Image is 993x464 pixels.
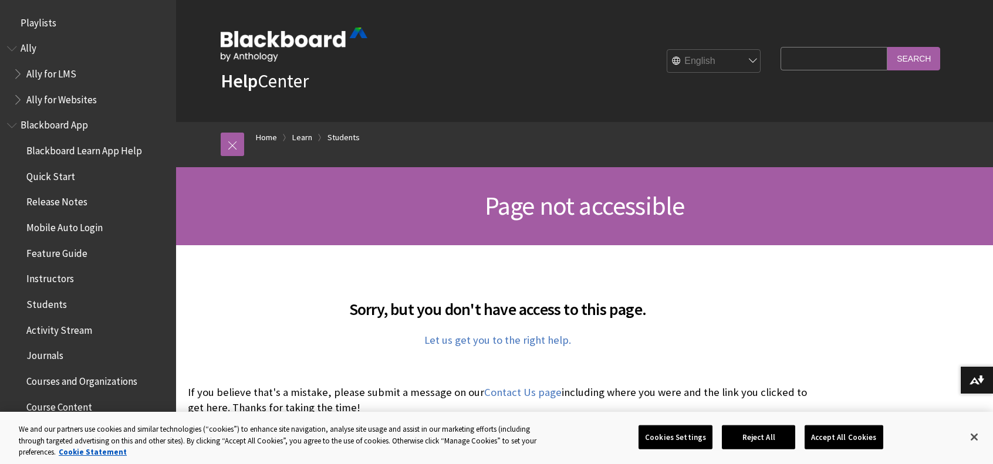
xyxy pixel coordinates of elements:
[26,346,63,362] span: Journals
[26,320,92,336] span: Activity Stream
[21,116,88,131] span: Blackboard App
[292,130,312,145] a: Learn
[188,283,808,321] h2: Sorry, but you don't have access to this page.
[26,294,67,310] span: Students
[26,64,76,80] span: Ally for LMS
[26,218,103,233] span: Mobile Auto Login
[26,371,137,387] span: Courses and Organizations
[256,130,277,145] a: Home
[485,189,685,222] span: Page not accessible
[7,13,169,33] nav: Book outline for Playlists
[26,397,92,413] span: Course Content
[21,39,36,55] span: Ally
[221,28,367,62] img: Blackboard by Anthology
[221,69,309,93] a: HelpCenter
[21,13,56,29] span: Playlists
[667,50,761,73] select: Site Language Selector
[59,447,127,457] a: More information about your privacy, opens in a new tab
[26,269,74,285] span: Instructors
[805,425,883,449] button: Accept All Cookies
[26,141,142,157] span: Blackboard Learn App Help
[722,425,795,449] button: Reject All
[26,167,75,182] span: Quick Start
[7,39,169,110] nav: Book outline for Anthology Ally Help
[221,69,258,93] strong: Help
[887,47,940,70] input: Search
[26,192,87,208] span: Release Notes
[424,333,571,347] a: Let us get you to the right help.
[26,243,87,259] span: Feature Guide
[484,385,562,399] a: Contact Us page
[19,424,546,458] div: We and our partners use cookies and similar technologies (“cookies”) to enhance site navigation, ...
[26,90,97,106] span: Ally for Websites
[961,424,987,450] button: Close
[639,425,712,449] button: Cookies Settings
[327,130,360,145] a: Students
[188,385,808,415] p: If you believe that's a mistake, please submit a message on our including where you were and the ...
